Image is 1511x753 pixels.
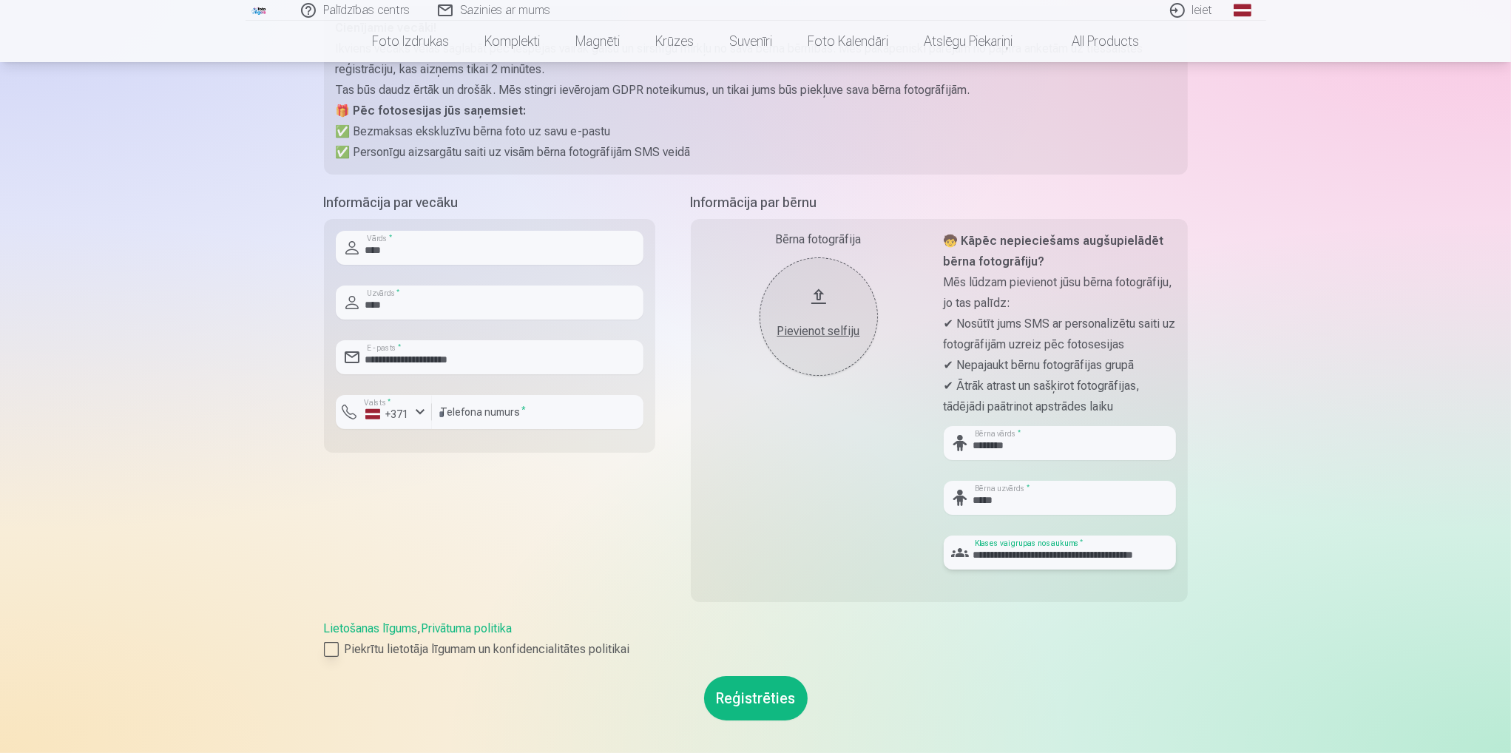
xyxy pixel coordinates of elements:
button: Pievienot selfiju [760,257,878,376]
p: ✔ Nepajaukt bērnu fotogrāfijas grupā [944,355,1176,376]
strong: 🎁 Pēc fotosesijas jūs saņemsiet: [336,104,527,118]
a: Krūzes [638,21,711,62]
div: , [324,620,1188,658]
p: ✔ Ātrāk atrast un sašķirot fotogrāfijas, tādējādi paātrinot apstrādes laiku [944,376,1176,417]
p: ✔ Nosūtīt jums SMS ar personalizētu saiti uz fotogrāfijām uzreiz pēc fotosesijas [944,314,1176,355]
button: Reģistrēties [704,676,808,720]
h5: Informācija par vecāku [324,192,655,213]
h5: Informācija par bērnu [691,192,1188,213]
button: Valsts*+371 [336,395,432,429]
a: All products [1030,21,1157,62]
div: +371 [365,407,410,422]
label: Valsts [359,397,396,408]
div: Bērna fotogrāfija [703,231,935,249]
strong: 🧒 Kāpēc nepieciešams augšupielādēt bērna fotogrāfiju? [944,234,1164,269]
a: Foto kalendāri [790,21,906,62]
a: Suvenīri [711,21,790,62]
p: ✅ Bezmaksas ekskluzīvu bērna foto uz savu e-pastu [336,121,1176,142]
p: Tas būs daudz ērtāk un drošāk. Mēs stingri ievērojam GDPR noteikumus, un tikai jums būs piekļuve ... [336,80,1176,101]
a: Privātuma politika [422,621,513,635]
a: Magnēti [558,21,638,62]
p: ✅ Personīgu aizsargātu saiti uz visām bērna fotogrāfijām SMS veidā [336,142,1176,163]
img: /fa1 [251,6,268,15]
a: Lietošanas līgums [324,621,418,635]
p: Mēs lūdzam pievienot jūsu bērna fotogrāfiju, jo tas palīdz: [944,272,1176,314]
a: Komplekti [467,21,558,62]
div: Pievienot selfiju [774,323,863,340]
a: Atslēgu piekariņi [906,21,1030,62]
a: Foto izdrukas [354,21,467,62]
label: Piekrītu lietotāja līgumam un konfidencialitātes politikai [324,641,1188,658]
